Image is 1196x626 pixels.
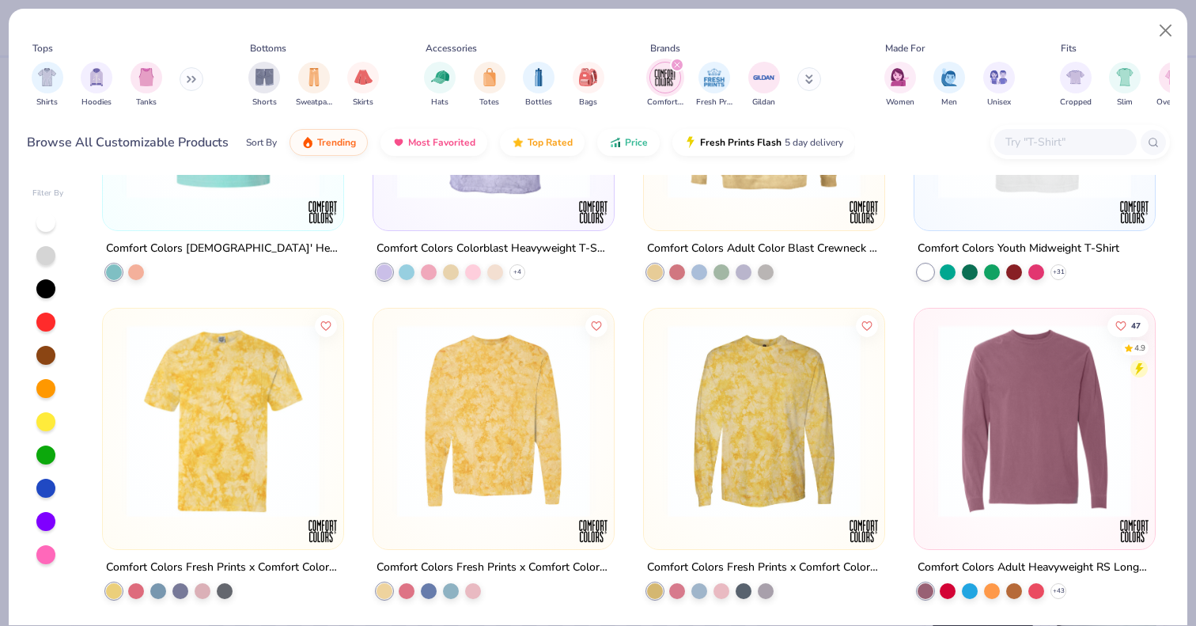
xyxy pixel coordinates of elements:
[36,97,58,108] span: Shirts
[131,62,162,108] button: filter button
[1118,196,1149,228] img: Comfort Colors logo
[354,68,373,86] img: Skirts Image
[748,62,780,108] button: filter button
[32,41,53,55] div: Tops
[248,62,280,108] button: filter button
[696,62,732,108] div: filter for Fresh Prints
[408,136,475,149] span: Most Favorited
[307,196,339,228] img: Comfort Colors logo
[316,314,338,336] button: Like
[27,133,229,152] div: Browse All Customizable Products
[431,97,448,108] span: Hats
[479,97,499,108] span: Totes
[248,62,280,108] div: filter for Shorts
[884,62,916,108] button: filter button
[1118,515,1149,547] img: Comfort Colors logo
[88,68,105,86] img: Hoodies Image
[1131,321,1141,329] span: 47
[1107,314,1149,336] button: Like
[296,62,332,108] button: filter button
[250,41,286,55] div: Bottoms
[1156,62,1192,108] div: filter for Oversized
[317,136,356,149] span: Trending
[81,62,112,108] button: filter button
[1156,62,1192,108] button: filter button
[573,62,604,108] div: filter for Bags
[296,62,332,108] div: filter for Sweatpants
[1066,68,1084,86] img: Cropped Image
[577,196,609,228] img: Comfort Colors logo
[868,324,1077,518] img: 9e2d53f4-aa23-4d50-b52f-ca1228f7fd62
[1134,342,1145,354] div: 4.9
[752,66,776,89] img: Gildan Image
[81,62,112,108] div: filter for Hoodies
[660,324,869,518] img: eb77c862-7bb6-420f-b7d1-dc84db82c16c
[136,97,157,108] span: Tanks
[1109,62,1141,108] div: filter for Slim
[32,188,64,199] div: Filter By
[930,324,1139,518] img: 8efac5f7-8da2-47f5-bf92-f12be686d45d
[1052,267,1064,277] span: + 31
[1109,62,1141,108] button: filter button
[987,97,1011,108] span: Unisex
[585,314,607,336] button: Like
[884,62,916,108] div: filter for Women
[474,62,505,108] div: filter for Totes
[1060,62,1092,108] div: filter for Cropped
[785,134,843,152] span: 5 day delivery
[392,136,405,149] img: most_fav.gif
[296,97,332,108] span: Sweatpants
[933,62,965,108] button: filter button
[647,62,683,108] button: filter button
[933,62,965,108] div: filter for Men
[424,62,456,108] div: filter for Hats
[650,41,680,55] div: Brands
[1165,68,1183,86] img: Oversized Image
[1156,97,1192,108] span: Oversized
[990,68,1008,86] img: Unisex Image
[301,136,314,149] img: trending.gif
[1060,62,1092,108] button: filter button
[252,97,277,108] span: Shorts
[353,97,373,108] span: Skirts
[525,97,552,108] span: Bottles
[702,66,726,89] img: Fresh Prints Image
[389,324,598,518] img: 3d8afe36-1957-4c7a-bd22-d28ec8dfff5c
[131,62,162,108] div: filter for Tanks
[700,136,782,149] span: Fresh Prints Flash
[647,558,881,578] div: Comfort Colors Fresh Prints x Comfort Colors Pocket Long Sleeve
[1004,133,1126,151] input: Try "T-Shirt"
[424,62,456,108] button: filter button
[983,62,1015,108] div: filter for Unisex
[106,558,340,578] div: Comfort Colors Fresh Prints x Comfort Colors Pocket Tee
[918,558,1152,578] div: Comfort Colors Adult Heavyweight RS Long-Sleeve T-Shirt
[696,62,732,108] button: filter button
[246,135,277,150] div: Sort By
[305,68,323,86] img: Sweatpants Image
[426,41,477,55] div: Accessories
[255,68,274,86] img: Shorts Image
[1060,97,1092,108] span: Cropped
[307,515,339,547] img: Comfort Colors logo
[653,66,677,89] img: Comfort Colors Image
[380,129,487,156] button: Most Favorited
[573,62,604,108] button: filter button
[598,324,807,518] img: d4b0e8f7-24c3-4183-9830-4008329a1737
[106,239,340,259] div: Comfort Colors [DEMOGRAPHIC_DATA]' Heavyweight Cropped T-Shirt
[891,68,909,86] img: Women Image
[38,68,56,86] img: Shirts Image
[377,558,611,578] div: Comfort Colors Fresh Prints x Comfort Colors Long Sleeve
[848,515,880,547] img: Comfort Colors logo
[647,239,881,259] div: Comfort Colors Adult Color Blast Crewneck Sweatshirt
[1151,16,1181,46] button: Close
[474,62,505,108] button: filter button
[672,129,855,156] button: Fresh Prints Flash5 day delivery
[513,267,521,277] span: + 4
[1061,41,1077,55] div: Fits
[647,62,683,108] div: filter for Comfort Colors
[856,314,878,336] button: Like
[941,97,957,108] span: Men
[684,136,697,149] img: flash.gif
[579,97,597,108] span: Bags
[290,129,368,156] button: Trending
